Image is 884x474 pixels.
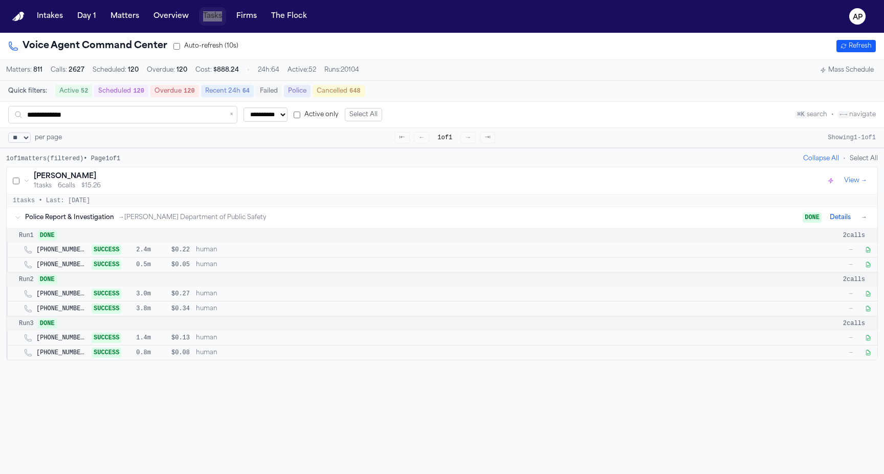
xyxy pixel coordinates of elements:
span: $0.22 [157,246,190,254]
button: ⇤ [394,132,410,143]
span: human [196,334,814,342]
button: Failed [256,85,282,97]
button: Collapse All [803,155,839,163]
span: 3.0m [126,290,151,298]
span: Status: success [92,245,121,255]
span: $0.13 [157,334,190,342]
span: Status: completed [38,274,57,285]
span: Runs: 20104 [324,66,359,74]
div: [PERSON_NAME]1tasks6calls$15.26View → [7,167,877,194]
span: Cost: [195,66,239,74]
span: 1.4m [126,334,151,342]
button: Details [826,211,855,224]
span: 2 calls [843,319,865,328]
button: ⇥ [480,132,495,143]
span: [PHONE_NUMBER] [36,246,85,254]
span: [PHONE_NUMBER] [36,349,85,357]
a: Overview [149,7,193,26]
span: 2627 [69,67,84,73]
span: 120 [133,88,144,95]
button: Firms [232,7,261,26]
button: View transcript [863,333,873,343]
button: → [859,212,869,223]
span: $ 888.24 [213,67,239,73]
span: — [820,246,853,254]
span: $0.27 [157,290,190,298]
span: Status: success [92,333,121,343]
div: Police Report & Investigation→[PERSON_NAME] Department of Public SafetyDONEDetails→ [7,207,877,228]
button: ← [414,132,429,143]
span: Run 2 [19,275,34,284]
h3: [PERSON_NAME] [34,171,96,182]
button: Active52 [55,85,92,97]
span: Calls: [51,66,84,74]
span: — [820,305,853,313]
h1: Voice Agent Command Center [8,39,167,53]
span: 0.8m [126,349,151,357]
span: [PHONE_NUMBER] [36,305,85,313]
span: • [247,66,250,74]
div: Showing 1 - 1 of 1 [828,134,876,142]
span: $0.05 [157,261,190,269]
input: Active only [294,112,300,118]
span: 2.4m [126,246,151,254]
button: View transcript [863,348,873,358]
span: 2 calls [843,231,865,240]
span: [PHONE_NUMBER] [36,290,85,298]
span: Run 1 [19,231,34,240]
span: Status: success [92,348,121,358]
button: Select All [850,155,878,163]
span: Status: success [92,304,121,314]
span: 24h: 64 [258,66,279,74]
span: Overdue: [147,66,187,74]
button: Scheduled120 [94,85,148,97]
span: human [196,305,814,313]
span: 0.5m [126,261,151,269]
button: Mass Schedule [816,64,878,76]
span: • [831,112,834,118]
button: View → [840,175,871,187]
span: per page [35,134,62,142]
span: Matters: [6,66,42,74]
button: Refresh [836,40,876,52]
a: Home [12,12,25,21]
span: 1 of 1 [433,133,456,143]
span: 64 [242,88,250,95]
span: Scheduled: [93,66,139,74]
span: 52 [81,88,88,95]
span: human [196,349,814,357]
span: $0.08 [157,349,190,357]
span: → [PERSON_NAME] Department of Public Safety [118,213,267,222]
span: 648 [349,88,361,95]
button: Overdue120 [150,85,199,97]
span: Active: 52 [288,66,316,74]
span: Status: completed [38,230,57,241]
kbd: ←→ [838,111,849,118]
button: → [460,132,476,143]
span: Status: completed [38,318,57,329]
label: Active only [294,111,339,119]
span: $0.34 [157,305,190,313]
div: search navigate [795,111,876,119]
span: 811 [33,67,42,73]
div: 1 of 1 matters (filtered) • Page 1 of 1 [6,155,120,163]
span: Status: success [92,260,121,270]
span: human [196,261,814,269]
div: 1 tasks • Last: [DATE] [7,195,877,207]
a: The Flock [267,7,311,26]
span: [PHONE_NUMBER] [36,334,85,342]
span: Status: success [92,289,121,299]
button: × [230,109,233,121]
button: Cancelled648 [313,85,365,97]
span: • [843,155,846,163]
a: Day 1 [73,7,100,26]
button: View transcript [863,245,873,255]
input: Auto-refresh (10s) [173,43,180,50]
button: Intakes [33,7,67,26]
button: Trigger police scheduler [826,176,836,186]
span: 3.8m [126,305,151,313]
button: View transcript [863,289,873,299]
span: human [196,246,814,254]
